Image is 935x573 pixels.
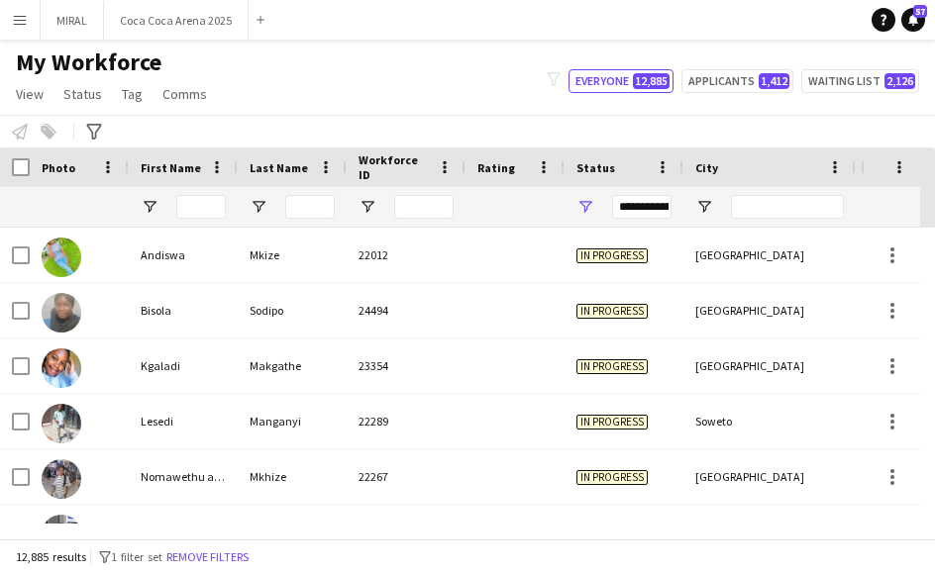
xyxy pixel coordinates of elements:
input: Workforce ID Filter Input [394,195,454,219]
div: 24494 [347,283,466,337]
span: Comms [162,85,207,103]
a: Tag [114,81,151,107]
span: Workforce ID [359,152,430,182]
span: 1,412 [759,73,789,89]
div: Dlomo [238,505,347,559]
button: Open Filter Menu [250,198,267,216]
span: Tag [122,85,143,103]
span: 12,885 [633,73,670,89]
div: Bisola [129,283,238,337]
span: 57 [913,5,927,18]
span: Photo [42,160,75,175]
div: Mkhize [238,449,347,504]
button: Everyone12,885 [569,69,674,93]
a: View [8,81,52,107]
img: Lesedi Manganyi [42,404,81,443]
div: [GEOGRAPHIC_DATA] [683,228,856,282]
span: View [16,85,44,103]
span: 1 filter set [111,549,162,564]
span: Rating [477,160,515,175]
div: Manganyi [238,394,347,448]
span: Last Name [250,160,308,175]
button: Waiting list2,126 [801,69,919,93]
span: Status [576,160,615,175]
button: Open Filter Menu [695,198,713,216]
div: [GEOGRAPHIC_DATA] [683,283,856,337]
button: Remove filters [162,546,253,568]
app-action-btn: Advanced filters [82,120,106,143]
div: 23354 [347,338,466,393]
button: Applicants1,412 [681,69,793,93]
button: Open Filter Menu [576,198,594,216]
input: City Filter Input [731,195,844,219]
span: In progress [576,304,648,319]
div: 22012 [347,228,466,282]
div: 24438 [347,505,466,559]
div: Lesedi [129,394,238,448]
span: In progress [576,470,648,485]
div: [GEOGRAPHIC_DATA] [683,449,856,504]
div: Kgaladi [129,338,238,393]
div: Mkize [238,228,347,282]
span: First Name [141,160,201,175]
button: Coca Coca Arena 2025 [104,1,249,40]
img: Andiswa Mkize [42,238,81,277]
a: Status [55,81,110,107]
button: Open Filter Menu [359,198,376,216]
span: Status [63,85,102,103]
span: City [695,160,718,175]
input: First Name Filter Input [176,195,226,219]
img: Kgaladi Makgathe [42,348,81,388]
button: Open Filter Menu [141,198,158,216]
div: Makgathe [238,338,347,393]
span: In progress [576,415,648,430]
div: [GEOGRAPHIC_DATA] [683,505,856,559]
div: Nomfundo [129,505,238,559]
div: [GEOGRAPHIC_DATA] [683,338,856,393]
span: 2,126 [884,73,915,89]
div: 22267 [347,449,466,504]
span: My Workforce [16,48,161,77]
span: In progress [576,248,648,263]
div: Soweto [683,394,856,448]
input: Last Name Filter Input [285,195,335,219]
div: Nomawethu angel [129,449,238,504]
span: In progress [576,359,648,374]
img: Nomawethu angel Mkhize [42,459,81,499]
div: Andiswa [129,228,238,282]
img: Nomfundo Dlomo [42,515,81,554]
div: Sodipo [238,283,347,337]
button: MIRAL [41,1,104,40]
a: Comms [155,81,215,107]
a: 57 [901,8,925,32]
img: Bisola Sodipo [42,293,81,333]
div: 22289 [347,394,466,448]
